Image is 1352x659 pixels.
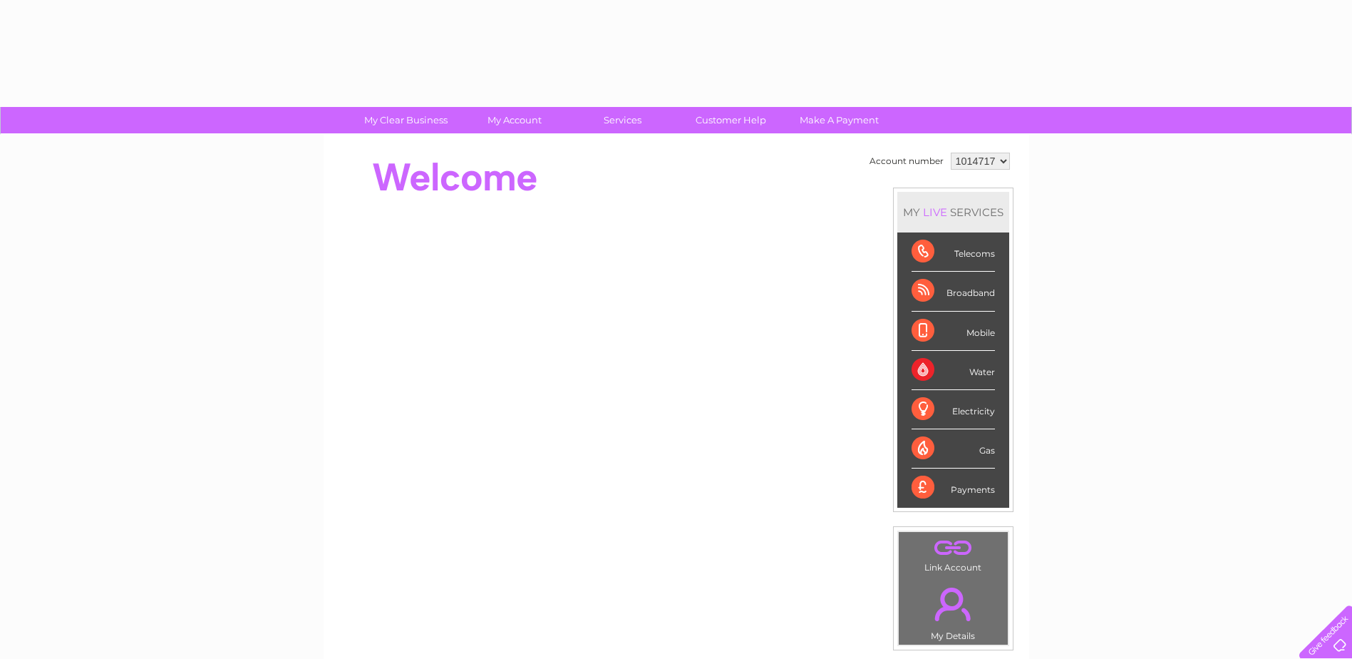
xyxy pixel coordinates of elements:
[780,107,898,133] a: Make A Payment
[912,390,995,429] div: Electricity
[912,469,995,507] div: Payments
[897,192,1009,233] div: MY SERVICES
[912,429,995,469] div: Gas
[912,272,995,311] div: Broadband
[347,107,465,133] a: My Clear Business
[898,576,1008,645] td: My Details
[912,233,995,272] div: Telecoms
[902,579,1004,629] a: .
[898,531,1008,576] td: Link Account
[902,536,1004,561] a: .
[920,205,950,219] div: LIVE
[455,107,573,133] a: My Account
[672,107,790,133] a: Customer Help
[912,312,995,351] div: Mobile
[564,107,681,133] a: Services
[866,149,947,173] td: Account number
[912,351,995,390] div: Water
